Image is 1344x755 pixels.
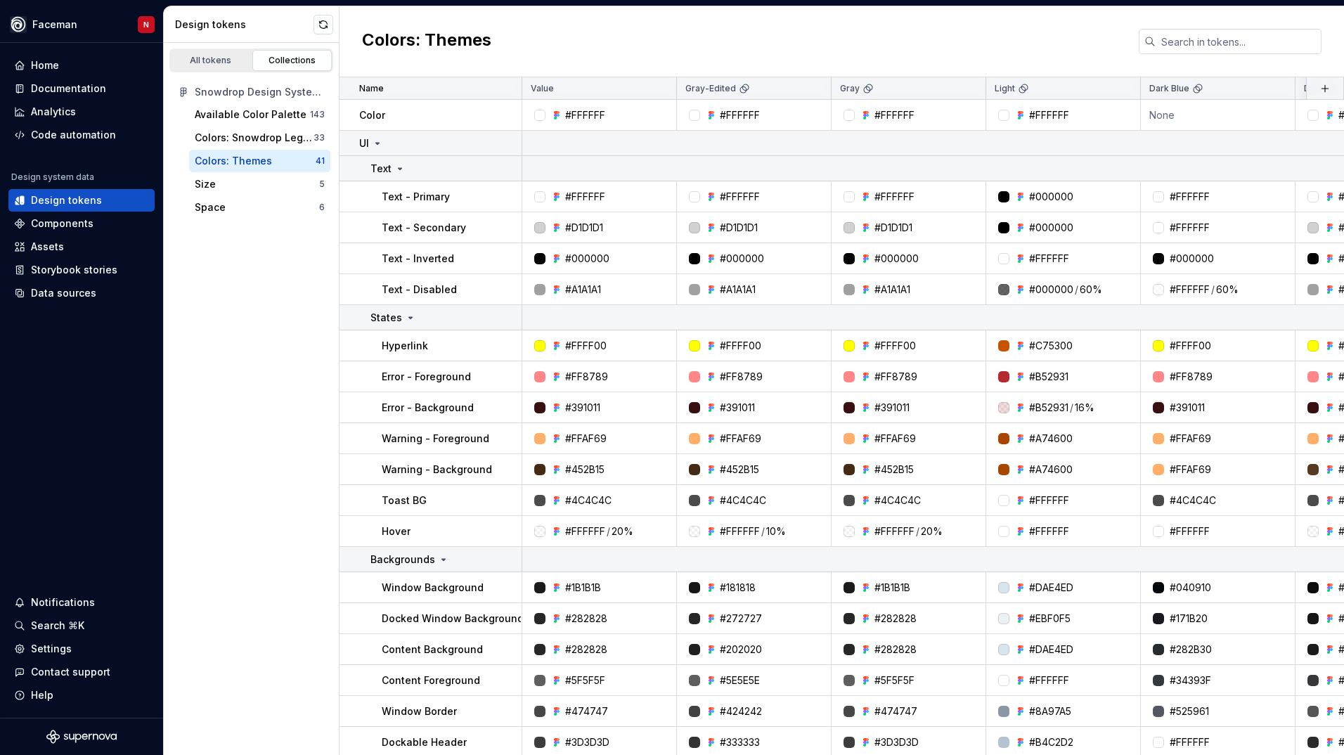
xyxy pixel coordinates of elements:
[359,136,369,150] p: UI
[1029,190,1073,204] div: #000000
[874,612,917,626] div: #282828
[359,83,384,94] p: Name
[995,83,1015,94] p: Light
[1170,673,1211,688] div: #34393F
[382,493,427,508] p: Toast BG
[720,283,756,297] div: #A1A1A1
[195,131,314,145] div: Colors: Snowdrop Legacy
[362,29,491,54] h2: Colors: Themes
[1170,735,1210,749] div: #FFFFFF
[382,252,454,266] p: Text - Inverted
[565,524,605,538] div: #FFFFFF
[1029,432,1073,446] div: #A74600
[565,221,603,235] div: #D1D1D1
[565,735,609,749] div: #3D3D3D
[720,735,760,749] div: #333333
[31,193,102,207] div: Design tokens
[565,370,608,384] div: #FF8789
[720,463,759,477] div: #452B15
[319,179,325,190] div: 5
[195,177,216,191] div: Size
[531,83,554,94] p: Value
[874,252,919,266] div: #000000
[382,673,480,688] p: Content Foreground
[31,128,116,142] div: Code automation
[565,190,605,204] div: #FFFFFF
[189,173,330,195] button: Size5
[1075,283,1078,297] div: /
[874,643,917,657] div: #282828
[31,286,96,300] div: Data sources
[382,643,483,657] p: Content Background
[382,463,492,477] p: Warning - Background
[11,172,94,183] div: Design system data
[195,85,325,99] div: Snowdrop Design System 2.0
[31,240,64,254] div: Assets
[1156,29,1322,54] input: Search in tokens...
[382,339,428,353] p: Hyperlink
[874,704,917,718] div: #474747
[720,524,760,538] div: #FFFFFF
[565,339,607,353] div: #FFFF00
[1216,283,1239,297] div: 60%
[1029,283,1073,297] div: #000000
[46,730,117,744] svg: Supernova Logo
[565,463,605,477] div: #452B15
[1170,401,1205,415] div: #391011
[382,704,457,718] p: Window Border
[874,524,915,538] div: #FFFFFF
[874,283,910,297] div: #A1A1A1
[1170,252,1214,266] div: #000000
[565,252,609,266] div: #000000
[8,77,155,100] a: Documentation
[874,581,910,595] div: #1B1B1B
[1211,283,1215,297] div: /
[1141,100,1295,131] td: None
[565,283,601,297] div: #A1A1A1
[874,190,915,204] div: #FFFFFF
[1070,401,1073,415] div: /
[1029,704,1071,718] div: #8A97A5
[189,196,330,219] button: Space6
[189,103,330,126] button: Available Color Palette143
[1170,190,1210,204] div: #FFFFFF
[720,493,766,508] div: #4C4C4C
[31,642,72,656] div: Settings
[1170,432,1211,446] div: #FFAF69
[874,673,915,688] div: #5F5F5F
[1170,581,1211,595] div: #040910
[874,493,921,508] div: #4C4C4C
[874,339,916,353] div: #FFFF00
[1170,221,1210,235] div: #FFFFFF
[1170,493,1216,508] div: #4C4C4C
[720,339,761,353] div: #FFFF00
[31,595,95,609] div: Notifications
[565,704,608,718] div: #474747
[8,661,155,683] button: Contact support
[31,688,53,702] div: Help
[31,217,93,231] div: Components
[189,150,330,172] button: Colors: Themes41
[720,643,762,657] div: #202020
[921,524,943,538] div: 20%
[1029,581,1073,595] div: #DAE4ED
[189,127,330,149] button: Colors: Snowdrop Legacy33
[8,684,155,706] button: Help
[257,55,328,66] div: Collections
[1029,108,1069,122] div: #FFFFFF
[1029,463,1073,477] div: #A74600
[1029,643,1073,657] div: #DAE4ED
[382,581,484,595] p: Window Background
[1029,673,1069,688] div: #FFFFFF
[382,432,489,446] p: Warning - Foreground
[310,109,325,120] div: 143
[10,16,27,33] img: 87d06435-c97f-426c-aa5d-5eb8acd3d8b3.png
[607,524,610,538] div: /
[720,221,758,235] div: #D1D1D1
[720,581,756,595] div: #181818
